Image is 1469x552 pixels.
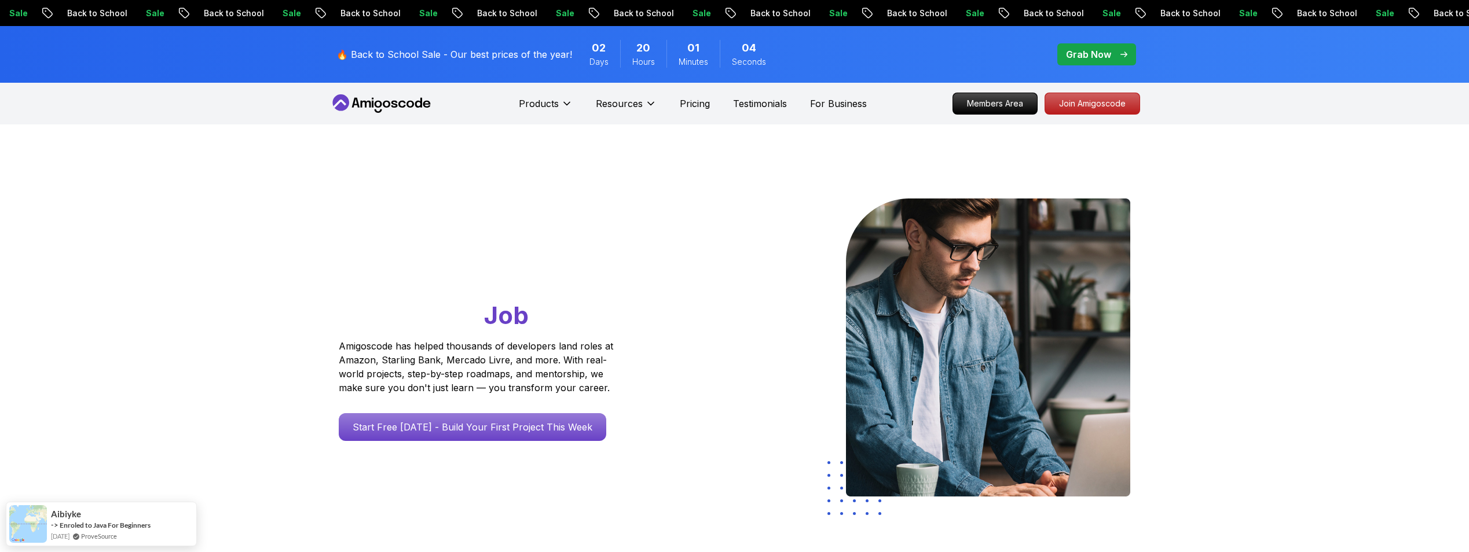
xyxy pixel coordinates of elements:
p: Back to School [325,8,404,19]
p: Sale [950,8,987,19]
p: Members Area [953,93,1037,114]
p: Back to School [1281,8,1360,19]
span: Days [589,56,609,68]
span: 20 Hours [636,40,650,56]
a: Enroled to Java For Beginners [60,521,151,529]
a: Testimonials [733,97,787,111]
p: Join Amigoscode [1045,93,1140,114]
a: Join Amigoscode [1045,93,1140,115]
span: 2 Days [592,40,606,56]
p: Products [519,97,559,111]
p: Sale [404,8,441,19]
a: Members Area [953,93,1038,115]
p: Sale [130,8,167,19]
span: 1 Minutes [687,40,699,56]
h1: Go From Learning to Hired: Master Java, Spring Boot & Cloud Skills That Get You the [339,198,658,332]
p: Sale [677,8,714,19]
img: provesource social proof notification image [9,505,47,543]
p: Amigoscode has helped thousands of developers land roles at Amazon, Starling Bank, Mercado Livre,... [339,339,617,395]
p: Sale [1223,8,1261,19]
span: Minutes [679,56,708,68]
p: Back to School [871,8,950,19]
p: Back to School [598,8,677,19]
p: Back to School [188,8,267,19]
button: Products [519,97,573,120]
p: 🔥 Back to School Sale - Our best prices of the year! [336,47,572,61]
a: ProveSource [81,531,117,541]
span: Seconds [732,56,766,68]
span: Job [484,300,529,330]
a: Pricing [680,97,710,111]
a: Start Free [DATE] - Build Your First Project This Week [339,413,606,441]
span: Aibiyke [51,509,81,519]
p: Resources [596,97,643,111]
span: 4 Seconds [742,40,756,56]
p: Grab Now [1066,47,1111,61]
span: -> [51,520,58,529]
p: Back to School [52,8,130,19]
p: Back to School [1145,8,1223,19]
p: Sale [267,8,304,19]
a: For Business [810,97,867,111]
span: [DATE] [51,531,69,541]
p: Sale [1360,8,1397,19]
img: hero [846,198,1130,496]
p: Sale [814,8,851,19]
span: Hours [632,56,655,68]
button: Resources [596,97,657,120]
p: Sale [540,8,577,19]
p: Back to School [735,8,814,19]
p: Back to School [1008,8,1087,19]
p: Back to School [461,8,540,19]
p: Sale [1087,8,1124,19]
